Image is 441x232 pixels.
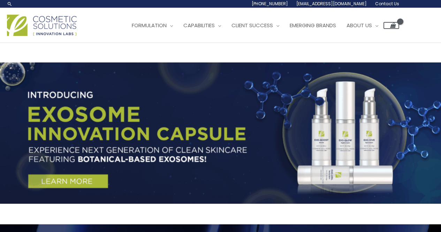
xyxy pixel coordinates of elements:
[375,1,399,7] span: Contact Us
[383,22,399,29] a: View Shopping Cart, empty
[347,22,372,29] span: About Us
[296,1,367,7] span: [EMAIL_ADDRESS][DOMAIN_NAME]
[132,22,167,29] span: Formulation
[290,22,336,29] span: Emerging Brands
[226,15,284,36] a: Client Success
[231,22,273,29] span: Client Success
[121,15,399,36] nav: Site Navigation
[252,1,288,7] span: [PHONE_NUMBER]
[127,15,178,36] a: Formulation
[183,22,215,29] span: Capabilities
[178,15,226,36] a: Capabilities
[284,15,341,36] a: Emerging Brands
[7,15,77,36] img: Cosmetic Solutions Logo
[7,1,13,7] a: Search icon link
[341,15,383,36] a: About Us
